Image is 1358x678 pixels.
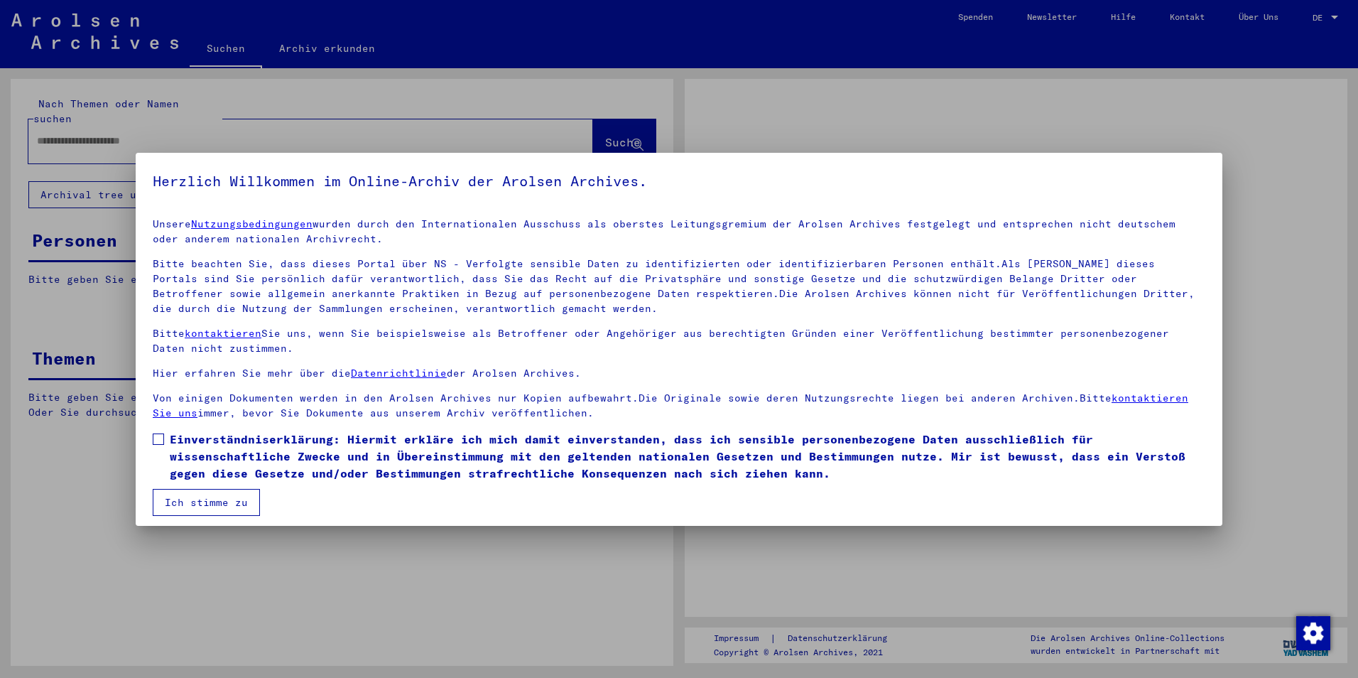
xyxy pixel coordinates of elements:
img: Zustimmung ändern [1296,616,1330,650]
p: Hier erfahren Sie mehr über die der Arolsen Archives. [153,366,1205,381]
a: Datenrichtlinie [351,367,447,380]
h5: Herzlich Willkommen im Online-Archiv der Arolsen Archives. [153,170,1205,193]
p: Bitte Sie uns, wenn Sie beispielsweise als Betroffener oder Angehöriger aus berechtigten Gründen ... [153,326,1205,356]
button: Ich stimme zu [153,489,260,516]
span: Einverständniserklärung: Hiermit erkläre ich mich damit einverstanden, dass ich sensible personen... [170,431,1205,482]
p: Unsere wurden durch den Internationalen Ausschuss als oberstes Leitungsgremium der Arolsen Archiv... [153,217,1205,247]
a: kontaktieren Sie uns [153,392,1188,419]
a: Nutzungsbedingungen [191,217,313,230]
a: kontaktieren [185,327,261,340]
p: Von einigen Dokumenten werden in den Arolsen Archives nur Kopien aufbewahrt.Die Originale sowie d... [153,391,1205,421]
p: Bitte beachten Sie, dass dieses Portal über NS - Verfolgte sensible Daten zu identifizierten oder... [153,257,1205,316]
